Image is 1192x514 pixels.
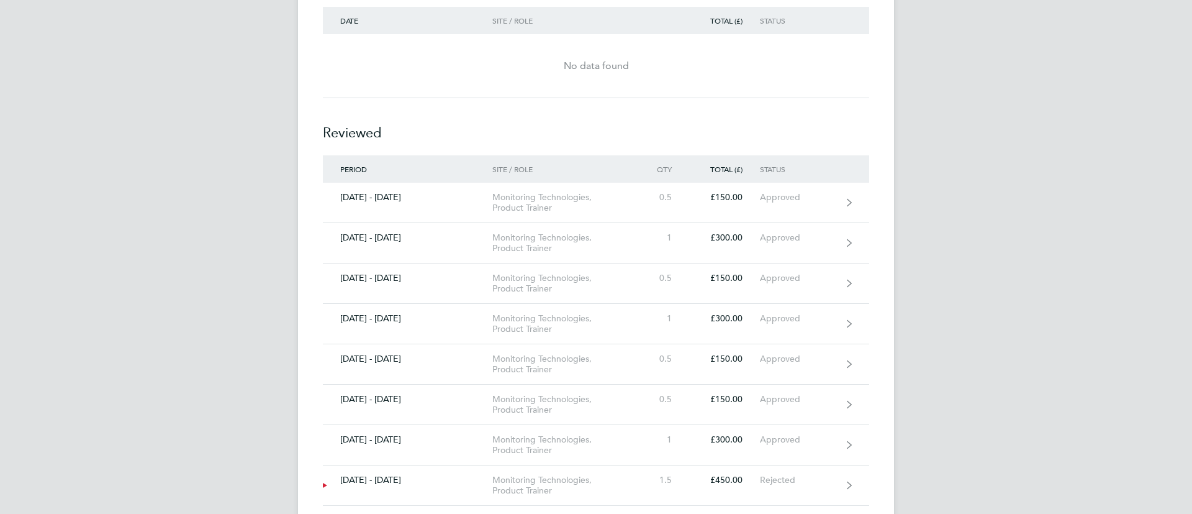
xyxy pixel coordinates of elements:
[323,475,492,485] div: [DATE] - [DATE]
[323,58,869,73] div: No data found
[323,344,869,385] a: [DATE] - [DATE]Monitoring Technologies, Product Trainer0.5£150.00Approved
[323,98,869,155] h2: Reviewed
[760,192,836,203] div: Approved
[760,232,836,243] div: Approved
[323,183,869,223] a: [DATE] - [DATE]Monitoring Technologies, Product Trainer0.5£150.00Approved
[323,394,492,405] div: [DATE] - [DATE]
[323,16,492,25] div: Date
[634,313,689,324] div: 1
[323,354,492,364] div: [DATE] - [DATE]
[760,313,836,324] div: Approved
[689,232,760,243] div: £300.00
[689,313,760,324] div: £300.00
[492,354,634,375] div: Monitoring Technologies, Product Trainer
[323,232,492,243] div: [DATE] - [DATE]
[760,434,836,445] div: Approved
[634,434,689,445] div: 1
[492,273,634,294] div: Monitoring Technologies, Product Trainer
[492,16,634,25] div: Site / Role
[323,273,492,283] div: [DATE] - [DATE]
[689,16,760,25] div: Total (£)
[760,165,836,173] div: Status
[689,273,760,283] div: £150.00
[634,165,689,173] div: Qty
[689,475,760,485] div: £450.00
[634,354,689,364] div: 0.5
[689,394,760,405] div: £150.00
[689,354,760,364] div: £150.00
[634,273,689,283] div: 0.5
[760,394,836,405] div: Approved
[634,394,689,405] div: 0.5
[492,434,634,456] div: Monitoring Technologies, Product Trainer
[492,165,634,173] div: Site / Role
[760,354,836,364] div: Approved
[492,192,634,213] div: Monitoring Technologies, Product Trainer
[323,466,869,506] a: [DATE] - [DATE]Monitoring Technologies, Product Trainer1.5£450.00Rejected
[323,385,869,425] a: [DATE] - [DATE]Monitoring Technologies, Product Trainer0.5£150.00Approved
[492,394,634,415] div: Monitoring Technologies, Product Trainer
[760,475,836,485] div: Rejected
[634,232,689,243] div: 1
[634,475,689,485] div: 1.5
[323,313,492,324] div: [DATE] - [DATE]
[689,192,760,203] div: £150.00
[340,164,367,174] span: Period
[689,434,760,445] div: £300.00
[634,192,689,203] div: 0.5
[689,165,760,173] div: Total (£)
[323,192,492,203] div: [DATE] - [DATE]
[492,475,634,496] div: Monitoring Technologies, Product Trainer
[323,425,869,466] a: [DATE] - [DATE]Monitoring Technologies, Product Trainer1£300.00Approved
[492,313,634,334] div: Monitoring Technologies, Product Trainer
[323,223,869,264] a: [DATE] - [DATE]Monitoring Technologies, Product Trainer1£300.00Approved
[760,273,836,283] div: Approved
[323,264,869,304] a: [DATE] - [DATE]Monitoring Technologies, Product Trainer0.5£150.00Approved
[760,16,836,25] div: Status
[323,304,869,344] a: [DATE] - [DATE]Monitoring Technologies, Product Trainer1£300.00Approved
[323,434,492,445] div: [DATE] - [DATE]
[492,232,634,254] div: Monitoring Technologies, Product Trainer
